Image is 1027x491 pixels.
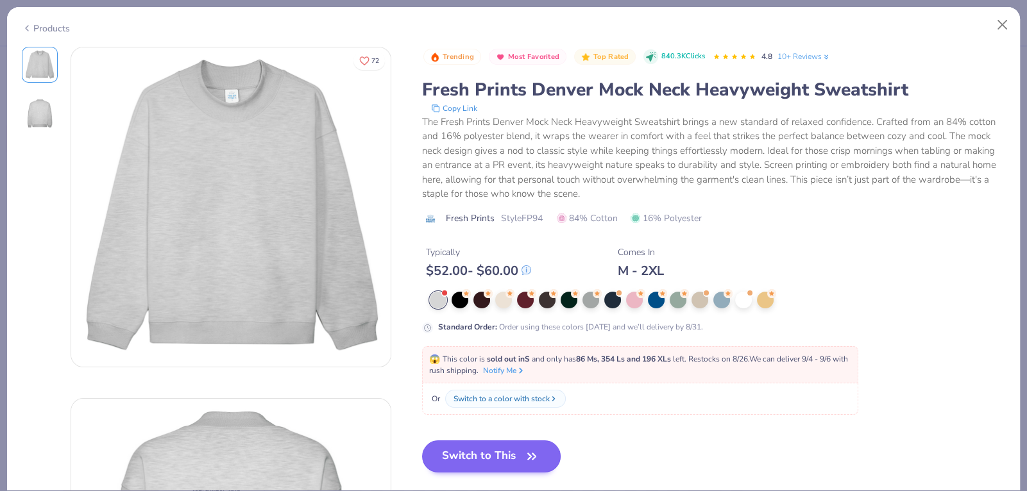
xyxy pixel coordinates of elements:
span: Most Favorited [508,53,559,60]
button: Switch to This [422,440,561,472]
button: Badge Button [574,49,636,65]
img: Most Favorited sort [495,52,505,62]
span: Or [429,393,440,404]
div: Comes In [618,246,664,259]
span: 84% Cotton [557,212,618,225]
span: Style FP94 [501,212,543,225]
div: 4.8 Stars [713,47,756,67]
span: 840.3K Clicks [661,51,705,62]
div: Products [22,22,70,35]
button: Close [990,13,1015,37]
img: Front [71,47,391,367]
img: Trending sort [430,52,440,62]
strong: sold out in S [487,354,530,364]
strong: 86 Ms, 354 Ls and 196 XLs [576,354,671,364]
div: Order using these colors [DATE] and we’ll delivery by 8/31. [438,321,703,333]
button: Badge Button [489,49,566,65]
button: Notify Me [483,365,525,376]
span: Trending [443,53,474,60]
a: 10+ Reviews [777,51,831,62]
button: copy to clipboard [427,102,481,115]
div: The Fresh Prints Denver Mock Neck Heavyweight Sweatshirt brings a new standard of relaxed confide... [422,115,1006,201]
div: Typically [426,246,531,259]
strong: Standard Order : [438,322,497,332]
img: brand logo [422,213,439,224]
div: M - 2XL [618,263,664,279]
span: Top Rated [593,53,629,60]
button: Like [353,51,385,70]
img: Front [24,49,55,80]
div: $ 52.00 - $ 60.00 [426,263,531,279]
span: 72 [371,58,379,64]
span: 4.8 [761,51,772,62]
img: Top Rated sort [581,52,591,62]
img: Back [24,98,55,129]
span: Fresh Prints [446,212,495,225]
div: Switch to a color with stock [454,393,550,404]
div: Fresh Prints Denver Mock Neck Heavyweight Sweatshirt [422,78,1006,102]
button: Badge Button [423,49,481,65]
span: 😱 [429,353,440,365]
span: This color is and only has left . Restocks on 8/26. We can deliver 9/4 - 9/6 with rush shipping. [429,354,848,376]
span: 16% Polyester [631,212,702,225]
button: Switch to a color with stock [445,390,566,408]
